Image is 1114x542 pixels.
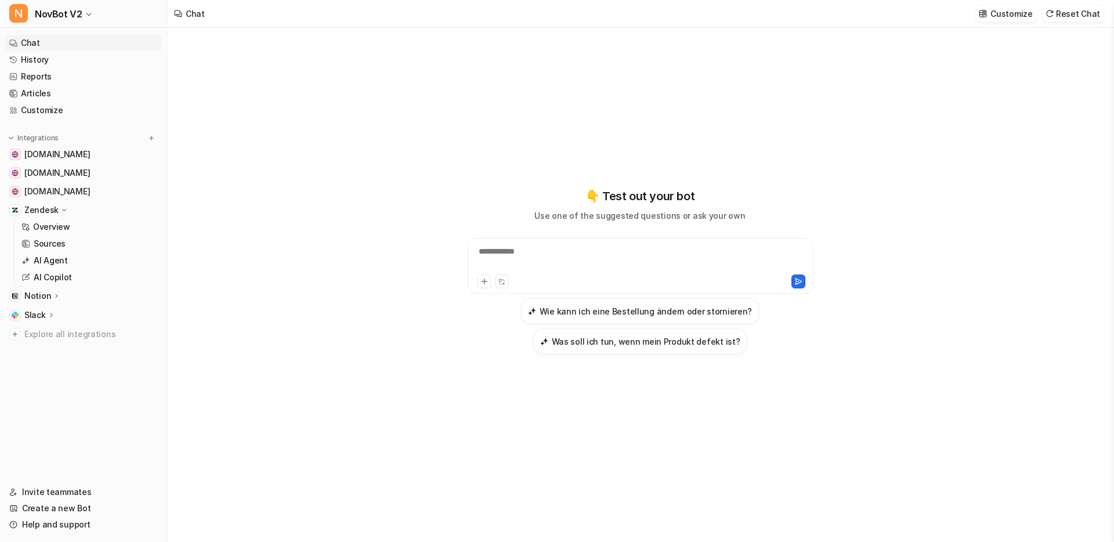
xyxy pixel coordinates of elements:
[1042,5,1105,22] button: Reset Chat
[979,9,987,18] img: customize
[24,325,157,344] span: Explore all integrations
[528,307,536,316] img: Wie kann ich eine Bestellung ändern oder stornieren?
[5,146,162,162] a: support.novritsch.com[DOMAIN_NAME]
[5,132,62,144] button: Integrations
[5,500,162,516] a: Create a new Bot
[24,186,90,197] span: [DOMAIN_NAME]
[147,134,155,142] img: menu_add.svg
[5,85,162,102] a: Articles
[5,102,162,118] a: Customize
[12,151,19,158] img: support.novritsch.com
[12,292,19,299] img: Notion
[5,165,162,181] a: us.novritsch.com[DOMAIN_NAME]
[35,6,82,22] span: NovBot V2
[585,187,695,205] p: 👇 Test out your bot
[521,298,759,324] button: Wie kann ich eine Bestellung ändern oder stornieren?Wie kann ich eine Bestellung ändern oder stor...
[17,236,162,252] a: Sources
[9,4,28,23] span: N
[34,238,66,250] p: Sources
[17,269,162,286] a: AI Copilot
[533,328,747,354] button: Was soll ich tun, wenn mein Produkt defekt ist?Was soll ich tun, wenn mein Produkt defekt ist?
[12,207,19,214] img: Zendesk
[186,8,205,20] div: Chat
[534,209,745,222] p: Use one of the suggested questions or ask your own
[975,5,1037,22] button: Customize
[5,484,162,500] a: Invite teammates
[5,52,162,68] a: History
[7,134,15,142] img: expand menu
[17,252,162,269] a: AI Agent
[24,309,46,321] p: Slack
[24,204,59,216] p: Zendesk
[5,326,162,342] a: Explore all integrations
[34,255,68,266] p: AI Agent
[9,328,21,340] img: explore all integrations
[12,169,19,176] img: us.novritsch.com
[17,219,162,235] a: Overview
[1046,9,1054,18] img: reset
[5,68,162,85] a: Reports
[24,167,90,179] span: [DOMAIN_NAME]
[552,335,740,348] h3: Was soll ich tun, wenn mein Produkt defekt ist?
[5,516,162,533] a: Help and support
[540,337,548,346] img: Was soll ich tun, wenn mein Produkt defekt ist?
[540,305,752,317] h3: Wie kann ich eine Bestellung ändern oder stornieren?
[12,188,19,195] img: eu.novritsch.com
[12,312,19,319] img: Slack
[24,149,90,160] span: [DOMAIN_NAME]
[33,221,70,233] p: Overview
[5,35,162,51] a: Chat
[5,183,162,200] a: eu.novritsch.com[DOMAIN_NAME]
[34,272,72,283] p: AI Copilot
[990,8,1032,20] p: Customize
[24,290,51,302] p: Notion
[17,133,59,143] p: Integrations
